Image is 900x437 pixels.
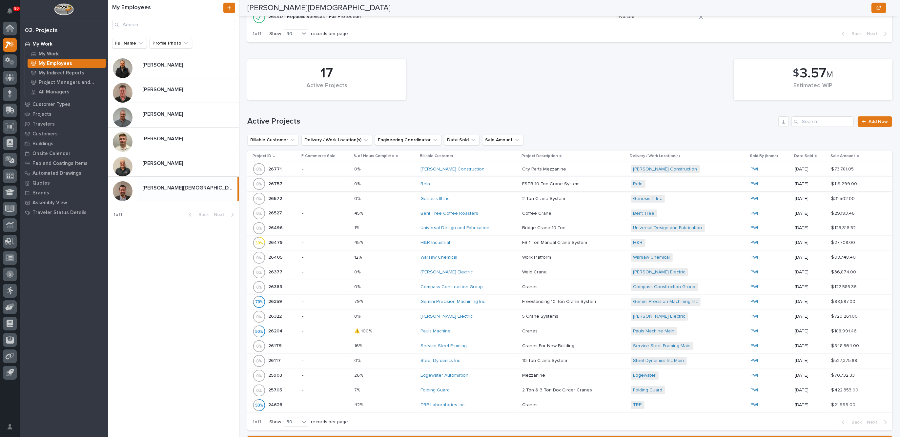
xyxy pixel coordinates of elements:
a: Add New [858,116,892,127]
a: Brands [20,188,108,198]
a: PWI [751,240,758,246]
p: 0% [354,357,362,364]
a: Traveler Status Details [20,208,108,217]
p: [DATE] [795,196,826,202]
p: $ 729,261.00 [831,312,859,319]
p: [DATE] [795,167,826,172]
p: Show [269,31,281,37]
a: Customers [20,129,108,139]
a: Edgewater [633,373,656,378]
p: - [302,255,349,260]
div: 30 [284,30,300,37]
p: 24628 [268,401,284,408]
p: $ 29,193.46 [831,209,856,216]
p: - [302,314,349,319]
p: 7% [354,386,361,393]
a: PWI [751,387,758,393]
p: Cranes For New Building [522,342,576,349]
p: [DATE] [795,181,826,187]
p: [DATE] [795,387,826,393]
p: - [302,269,349,275]
span: Back [194,212,209,218]
p: - [302,299,349,305]
p: 10 Ton Crane System [522,357,568,364]
p: 26496 [268,224,284,231]
div: 02. Projects [25,27,58,34]
p: Quotes [32,180,50,186]
a: [PERSON_NAME][PERSON_NAME] [108,103,239,128]
p: FS 1 Ton Manual Crane System [522,239,588,246]
a: Automated Drawings [20,168,108,178]
tr: 2635926359 -79%79% Gemini Precision Machining Inc Freestanding 10 Ton Crane SystemFreestanding 10... [247,294,892,309]
p: Project ID [253,152,271,160]
tr: 2652726527 -45%45% Bent Tree Coffee Roasters Coffee CraneCoffee Crane Bent Tree PWI [DATE]$ 29,19... [247,206,892,221]
p: Billable Customer [420,152,453,160]
a: PWI [751,211,758,216]
p: Fab and Coatings Items [32,161,88,167]
p: 26572 [268,195,283,202]
a: [PERSON_NAME] Electric [420,314,473,319]
a: Warsaw Chemical [420,255,457,260]
p: 0% [354,268,362,275]
a: TRP Laboratories Inc [420,402,464,408]
p: Traveler Status Details [32,210,87,216]
p: - [302,387,349,393]
a: PWI [751,225,758,231]
p: [DATE] [795,284,826,290]
p: % of Hours Complete [354,152,394,160]
p: $ 422,353.00 [831,386,860,393]
a: My Employees [25,59,108,68]
a: Reln [633,181,643,187]
a: Customer Types [20,99,108,109]
button: Date Sold [444,135,480,145]
p: $ 73,781.05 [831,165,855,172]
span: Back [848,419,862,425]
a: Compass Construction Group [420,284,483,290]
a: Bent Tree Coffee Roasters [420,211,478,216]
div: Notifications90 [8,8,17,18]
a: PWI [751,255,758,260]
tr: 2617926179 -16%16% Service Steel Framing Cranes For New BuildingCranes For New Building Service S... [247,339,892,353]
p: 26527 [268,209,283,216]
p: [PERSON_NAME] [142,159,184,167]
a: Project Managers and Engineers [25,78,108,87]
p: [DATE] [795,269,826,275]
p: [PERSON_NAME] [142,61,184,68]
tr: 2657226572 -0%0% Genesis III Inc 2 Ton Crane System2 Ton Crane System Genesis III Inc PWI [DATE]$... [247,191,892,206]
h2: [PERSON_NAME][DEMOGRAPHIC_DATA] [247,3,391,13]
p: Projects [32,111,51,117]
p: [DATE] [795,343,826,349]
p: $ 21,999.00 [831,401,857,408]
p: $ 125,316.52 [831,224,857,231]
p: $ 27,708.00 [831,239,857,246]
tr: 2590325903 -26%26% Edgewater Automation MezzanineMezzanine Edgewater PWI [DATE]$ 70,732.33$ 70,73... [247,368,892,383]
a: All Managers [25,87,108,96]
p: Cranes [522,401,539,408]
p: Buildings [32,141,53,147]
span: Next [867,31,881,37]
p: - [302,196,349,202]
button: Delivery / Work Location(s) [301,135,372,145]
a: Warsaw Chemical [633,255,670,260]
p: [DATE] [795,299,826,305]
h1: Active Projects [247,117,776,126]
span: Next [867,419,881,425]
p: 0% [354,195,362,202]
p: 90 [14,6,19,11]
p: 26322 [268,312,283,319]
p: 26479 [268,239,284,246]
p: ⚠️ 100% [354,327,373,334]
p: 1 of 1 [108,207,128,223]
p: [PERSON_NAME] [142,110,184,117]
button: Engineering Coordinator [375,135,441,145]
a: My Indirect Reports [25,68,108,77]
p: [DATE] [795,328,826,334]
p: Delivery / Work Location(s) [630,152,680,160]
p: 1 of 1 [247,414,267,430]
p: 0% [354,312,362,319]
a: PWI [751,196,758,202]
p: Brands [32,190,49,196]
p: Automated Drawings [32,170,81,176]
p: 26757 [268,180,284,187]
p: - [302,328,349,334]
